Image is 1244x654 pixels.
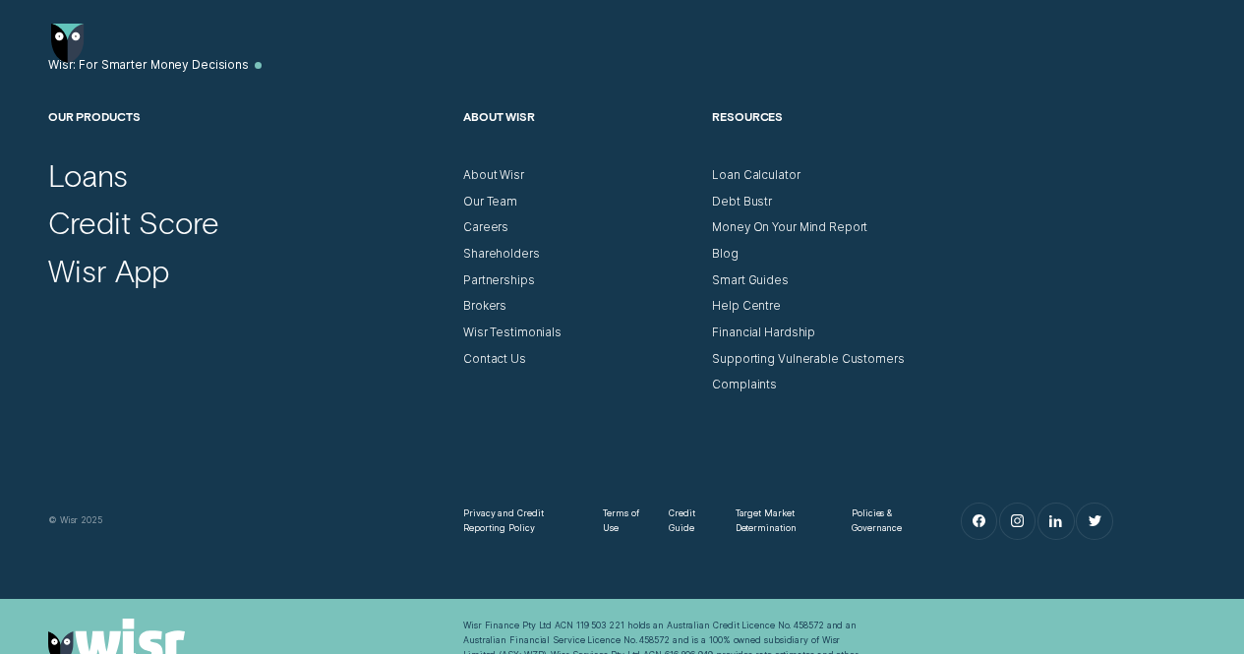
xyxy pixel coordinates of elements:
img: Wisr [51,24,84,63]
a: Credit Score [48,204,219,242]
a: About Wisr [463,168,524,183]
a: Wisr Testimonials [463,326,562,340]
a: Help Centre [712,299,781,314]
a: Blog [712,247,739,262]
a: Twitter [1077,504,1112,539]
a: Complaints [712,378,777,392]
a: Shareholders [463,247,540,262]
a: Contact Us [463,352,526,367]
a: Brokers [463,299,506,314]
a: LinkedIn [1038,504,1074,539]
a: Supporting Vulnerable Customers [712,352,904,367]
a: Terms of Use [603,506,642,536]
a: Loans [48,156,128,195]
a: Careers [463,220,508,235]
h2: About Wisr [463,109,697,168]
a: Money On Your Mind Report [712,220,867,235]
a: Loan Calculator [712,168,800,183]
a: Policies & Governance [852,506,920,536]
a: Privacy and Credit Reporting Policy [463,506,577,536]
a: Wisr App [48,252,169,290]
a: Credit Guide [669,506,708,536]
h2: Resources [712,109,946,168]
a: Debt Bustr [712,195,772,209]
a: Smart Guides [712,273,789,288]
a: Partnerships [463,273,535,288]
a: Target Market Determination [736,506,826,536]
a: Our Team [463,195,517,209]
a: Instagram [1000,504,1036,539]
a: Financial Hardship [712,326,815,340]
a: Facebook [962,504,997,539]
h2: Our Products [48,109,448,168]
div: © Wisr 2025 [40,513,455,528]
